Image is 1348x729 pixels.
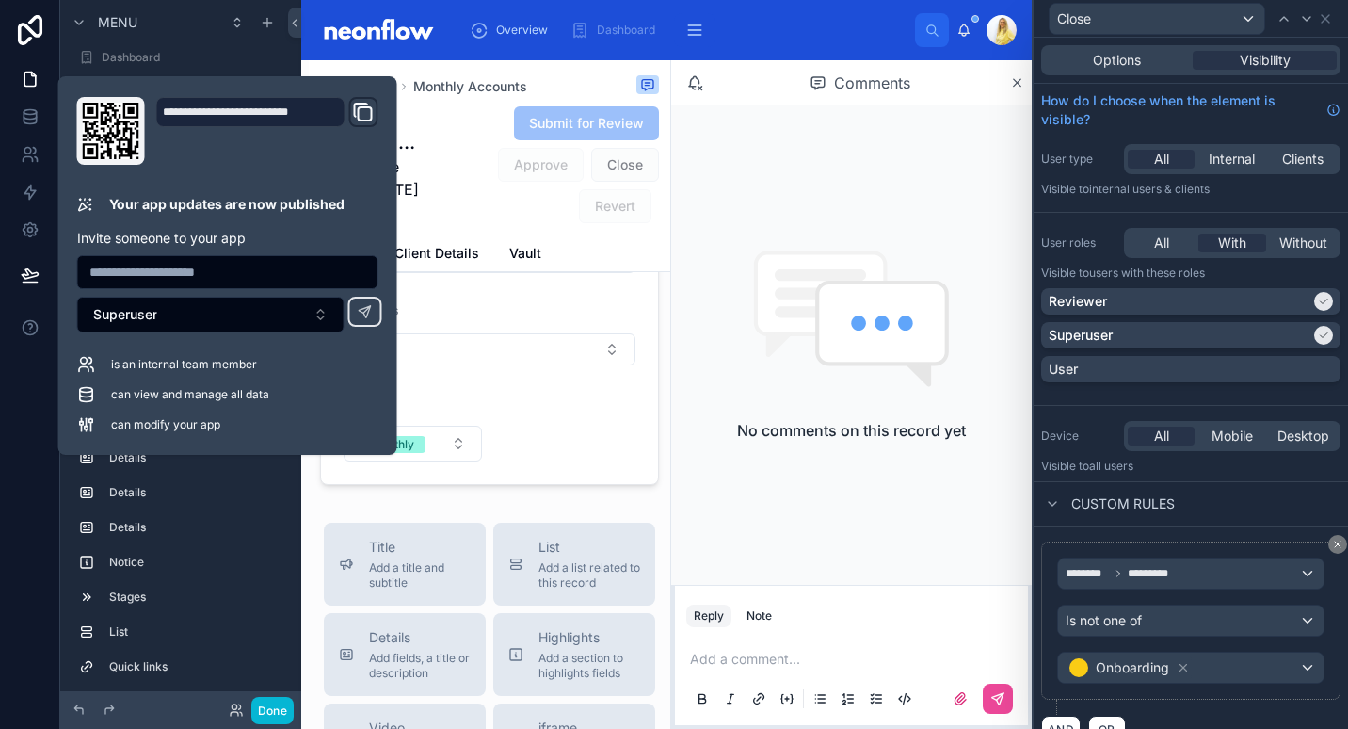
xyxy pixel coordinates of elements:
p: Reviewer [1049,292,1107,311]
span: Comments [834,72,910,94]
button: HighlightsAdd a section to highlights fields [493,613,655,696]
span: Title [369,538,471,557]
span: With [1218,234,1246,252]
span: All [1154,150,1169,169]
span: Clients [1282,150,1324,169]
button: Note [739,605,779,627]
a: How do I choose when the element is visible? [1041,91,1340,129]
div: scrollable content [455,9,915,51]
label: Stages [109,590,282,605]
span: Visibility [1240,51,1291,70]
button: ListAdd a list related to this record [493,523,655,606]
span: Dashboard [597,23,655,38]
span: Options [1093,51,1141,70]
span: Users with these roles [1089,266,1205,280]
div: Domain and Custom Link [156,97,378,165]
a: Vault [509,236,541,274]
h2: No comments on this record yet [737,419,966,442]
img: App logo [316,15,440,45]
button: TitleAdd a title and subtitle [324,523,486,606]
button: DetailsAdd fields, a title or description [324,613,486,696]
label: Details [109,485,282,500]
p: User [1049,360,1078,379]
p: Visible to [1041,182,1340,197]
span: Client Details [394,244,479,263]
button: Reply [686,605,731,627]
span: can modify your app [111,417,220,432]
label: Notice [109,555,282,570]
button: Done [251,697,294,724]
p: Invite someone to your app [77,229,378,248]
span: Onboarding [1096,658,1169,677]
p: Visible to [1041,266,1340,281]
button: Is not one of [1057,605,1324,637]
span: Overview [496,23,548,38]
span: can view and manage all data [111,387,269,402]
span: is an internal team member [111,357,257,372]
label: Details [109,520,282,535]
label: Device [1041,429,1116,444]
p: Superuser [1049,326,1113,345]
div: Note [746,608,772,624]
span: Details [369,628,471,647]
button: Select Button [77,297,345,332]
span: Desktop [1277,427,1329,445]
span: Add a section to highlights fields [538,651,640,681]
span: Internal users & clients [1089,182,1210,196]
span: Custom rules [1071,494,1175,513]
p: Visible to [1041,459,1340,474]
label: Details [109,450,282,465]
span: Add a list related to this record [538,560,640,591]
label: Quick links [109,659,282,674]
p: Your app updates are now published [109,195,345,214]
a: Dashboard [565,13,668,47]
span: List [538,538,640,557]
span: Superuser [93,305,157,324]
span: Menu [98,13,137,32]
label: List [109,624,282,640]
span: All [1154,234,1169,252]
div: scrollable content [60,399,301,691]
a: Overview [464,13,561,47]
span: Mobile [1212,427,1253,445]
span: Highlights [538,628,640,647]
button: Close [1049,3,1265,35]
a: Client Details [394,236,479,274]
span: Is not one of [1066,611,1142,630]
span: Vault [509,244,541,263]
button: Onboarding [1057,652,1324,684]
a: Dashboard [72,42,290,73]
label: User type [1041,152,1116,167]
span: Internal [1209,150,1255,169]
span: Add a title and subtitle [369,560,471,591]
span: How do I choose when the element is visible? [1041,91,1319,129]
span: all users [1089,459,1133,473]
span: All [1154,427,1169,445]
a: Monthly Accounts [413,77,527,96]
span: Add fields, a title or description [369,651,471,681]
span: Without [1279,234,1327,252]
span: Close [1057,9,1091,28]
label: User roles [1041,235,1116,251]
label: Dashboard [102,50,286,65]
